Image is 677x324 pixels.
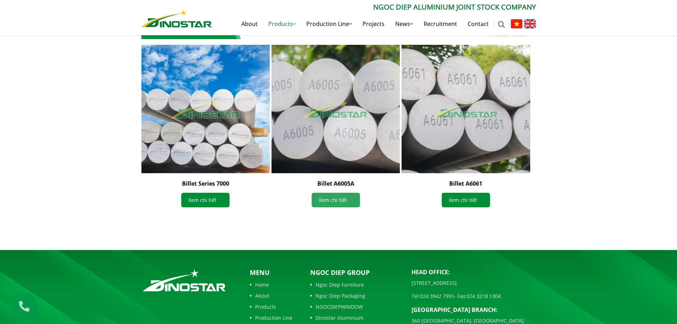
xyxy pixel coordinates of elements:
a: 024 3218 1304 [467,293,501,299]
a: NGOCDIEPWINDOW [310,303,401,310]
a: Production Line [301,12,357,35]
a: Products [263,12,301,35]
a: Xem chi tiết [312,193,360,207]
a: Billet A6061 [449,180,482,187]
p: Tel: - Fax: [412,292,536,300]
a: Xem chi tiết [442,193,490,207]
a: Recruitment [418,12,462,35]
p: Menu [250,268,292,277]
a: Projects [357,12,390,35]
div: 1 / 4 [141,45,270,214]
div: 2 / 4 [272,45,400,214]
p: Ngoc Diep Aluminium Joint Stock Company [212,2,536,12]
a: About [236,12,263,35]
p: [STREET_ADDRESS] [412,279,536,287]
a: Ngoc Diep Packaging [310,292,401,299]
div: 3 / 4 [402,45,530,214]
img: Nhôm Dinostar [141,10,212,27]
a: Products [250,303,292,310]
p: Head Office: [412,268,536,276]
a: Billet A6005A [317,180,354,187]
a: Dinostar Aluminium [310,314,401,322]
img: Billet A6061 [402,45,530,173]
a: 024 3942 7991 [420,293,454,299]
img: search [498,21,505,28]
a: Xem chi tiết [181,193,230,207]
a: Ngoc Diep Furniture [310,281,401,288]
a: Production Line [250,314,292,322]
a: Home [250,281,292,288]
a: Contact [462,12,494,35]
a: About [250,292,292,299]
img: Tiếng Việt [511,19,522,28]
img: English [524,19,536,28]
img: Billet Series 7000 [141,45,270,173]
p: [GEOGRAPHIC_DATA] BRANCH: [412,306,536,314]
p: Ngoc Diep Group [310,268,401,277]
a: Billet Series 7000 [182,180,229,187]
img: Billet A6005A [272,45,400,173]
img: logo_footer [141,268,227,293]
a: News [390,12,418,35]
